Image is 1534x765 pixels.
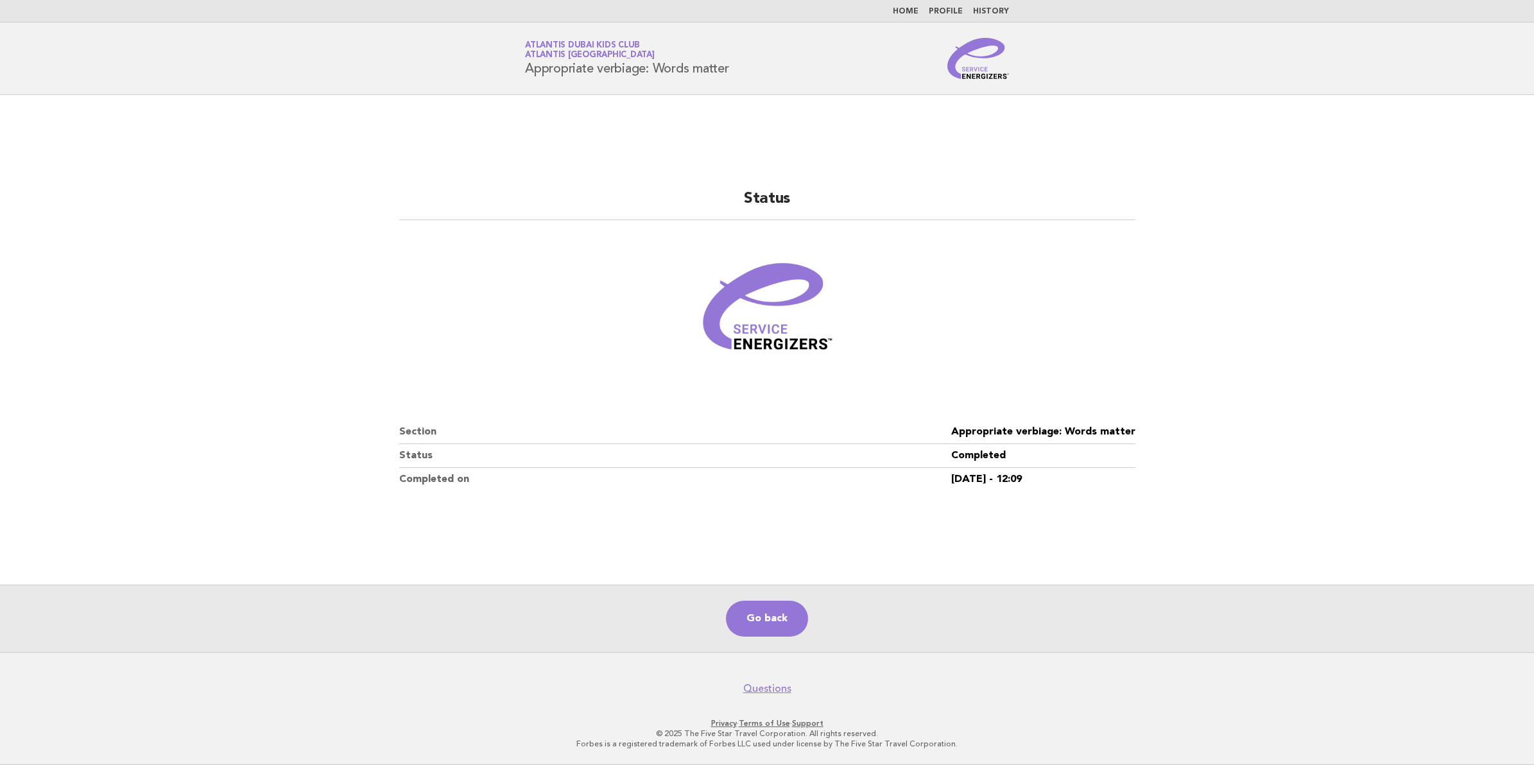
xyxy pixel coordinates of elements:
dd: Appropriate verbiage: Words matter [951,420,1135,444]
a: Home [893,8,918,15]
a: Privacy [711,719,737,728]
span: Atlantis [GEOGRAPHIC_DATA] [525,51,655,60]
p: © 2025 The Five Star Travel Corporation. All rights reserved. [374,728,1160,739]
a: Questions [743,682,791,695]
dt: Section [399,420,951,444]
p: · · [374,718,1160,728]
dt: Completed on [399,468,951,491]
a: Profile [929,8,963,15]
a: Go back [726,601,808,637]
img: Verified [690,236,844,390]
h1: Appropriate verbiage: Words matter [525,42,729,75]
p: Forbes is a registered trademark of Forbes LLC used under license by The Five Star Travel Corpora... [374,739,1160,749]
a: Terms of Use [739,719,790,728]
h2: Status [399,189,1135,220]
a: Support [792,719,823,728]
dt: Status [399,444,951,468]
a: Atlantis Dubai Kids ClubAtlantis [GEOGRAPHIC_DATA] [525,41,655,59]
a: History [973,8,1009,15]
dd: [DATE] - 12:09 [951,468,1135,491]
dd: Completed [951,444,1135,468]
img: Service Energizers [947,38,1009,79]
